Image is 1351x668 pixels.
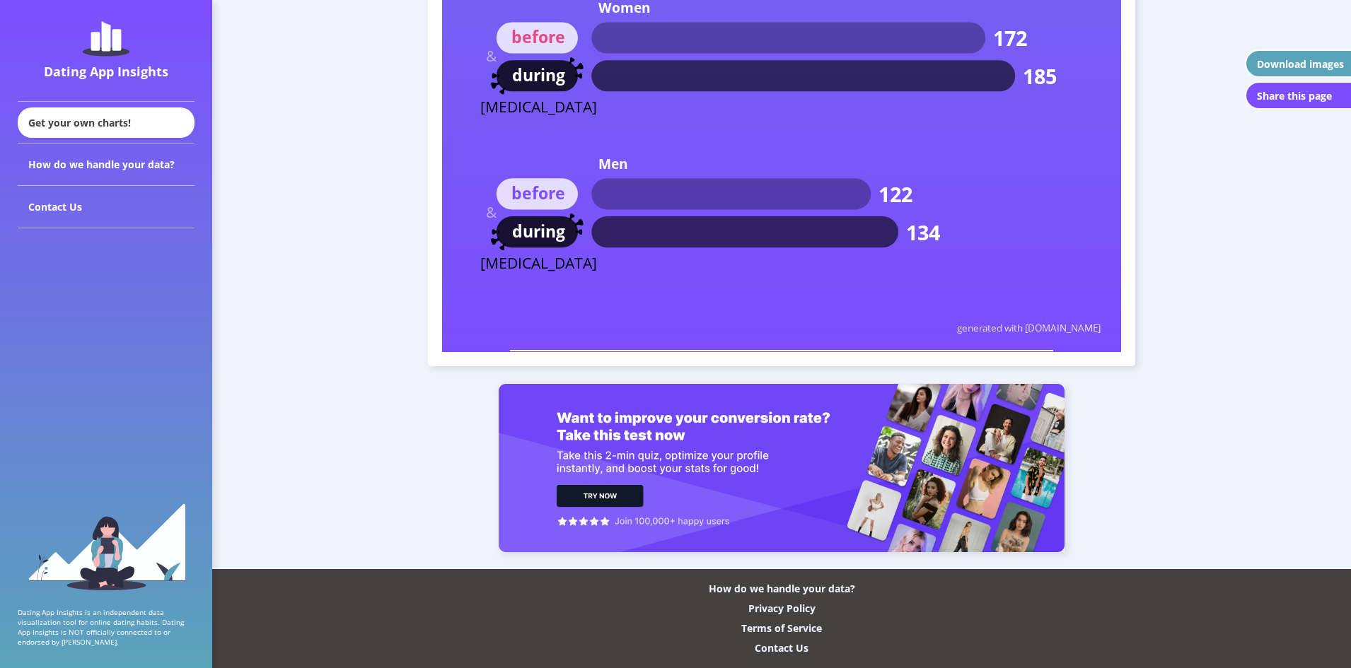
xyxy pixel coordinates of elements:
[755,641,808,655] div: Contact Us
[1023,62,1057,90] text: 185
[480,96,597,117] text: [MEDICAL_DATA]
[27,502,186,590] img: sidebar_girl.91b9467e.svg
[511,25,565,48] text: before
[598,154,628,173] text: Men
[512,64,565,86] text: during
[741,621,822,635] div: Terms of Service
[480,252,597,273] text: [MEDICAL_DATA]
[18,607,195,647] p: Dating App Insights is an independent data visualization tool for online dating habits. Dating Ap...
[83,21,129,57] img: dating-app-insights-logo.5abe6921.svg
[512,220,565,242] text: during
[993,24,1027,52] text: 172
[1257,57,1344,71] div: Download images
[1245,49,1351,78] button: Download images
[748,602,816,615] div: Privacy Policy
[511,182,565,204] text: before
[709,582,855,595] div: How do we handle your data?
[1245,81,1351,110] button: Share this page
[879,180,912,208] text: 122
[18,107,195,138] div: Get your own charts!
[906,218,940,246] text: 134
[18,143,195,186] div: How do we handle your data?
[21,63,191,80] div: Dating App Insights
[486,201,497,222] text: &
[486,45,497,66] text: &
[18,186,195,228] div: Contact Us
[957,322,1101,334] text: generated with [DOMAIN_NAME]
[499,384,1065,552] img: roast_banner.9dfb0609.png
[1257,89,1332,102] div: Share this page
